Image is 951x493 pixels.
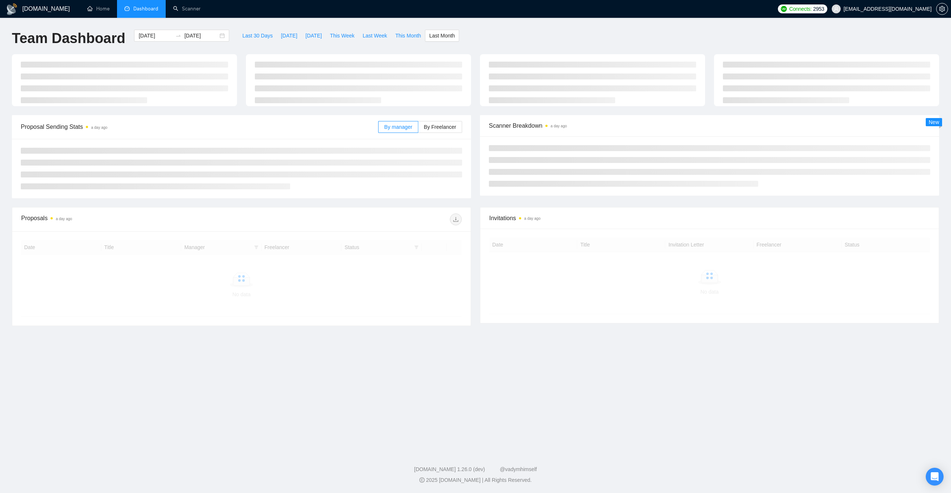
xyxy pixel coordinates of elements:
[429,32,455,40] span: Last Month
[834,6,839,12] span: user
[56,217,72,221] time: a day ago
[926,468,944,486] div: Open Intercom Messenger
[184,32,218,40] input: End date
[305,32,322,40] span: [DATE]
[489,213,930,223] span: Invitations
[87,6,110,12] a: homeHome
[425,30,459,42] button: Last Month
[489,121,930,130] span: Scanner Breakdown
[175,33,181,39] span: swap-right
[936,6,948,12] a: setting
[414,466,485,472] a: [DOMAIN_NAME] 1.26.0 (dev)
[91,125,107,130] time: a day ago
[133,6,158,12] span: Dashboard
[813,5,824,13] span: 2953
[936,3,948,15] button: setting
[330,32,354,40] span: This Week
[173,6,201,12] a: searchScanner
[524,216,541,221] time: a day ago
[419,477,425,483] span: copyright
[21,213,241,225] div: Proposals
[242,32,273,40] span: Last 30 Days
[500,466,537,472] a: @vadymhimself
[281,32,297,40] span: [DATE]
[6,3,18,15] img: logo
[363,32,387,40] span: Last Week
[6,476,945,484] div: 2025 [DOMAIN_NAME] | All Rights Reserved.
[238,30,277,42] button: Last 30 Days
[277,30,301,42] button: [DATE]
[175,33,181,39] span: to
[326,30,358,42] button: This Week
[124,6,130,11] span: dashboard
[358,30,391,42] button: Last Week
[139,32,172,40] input: Start date
[301,30,326,42] button: [DATE]
[551,124,567,128] time: a day ago
[21,122,378,131] span: Proposal Sending Stats
[391,30,425,42] button: This Month
[424,124,456,130] span: By Freelancer
[789,5,811,13] span: Connects:
[781,6,787,12] img: upwork-logo.png
[12,30,125,47] h1: Team Dashboard
[384,124,412,130] span: By manager
[929,119,939,125] span: New
[937,6,948,12] span: setting
[395,32,421,40] span: This Month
